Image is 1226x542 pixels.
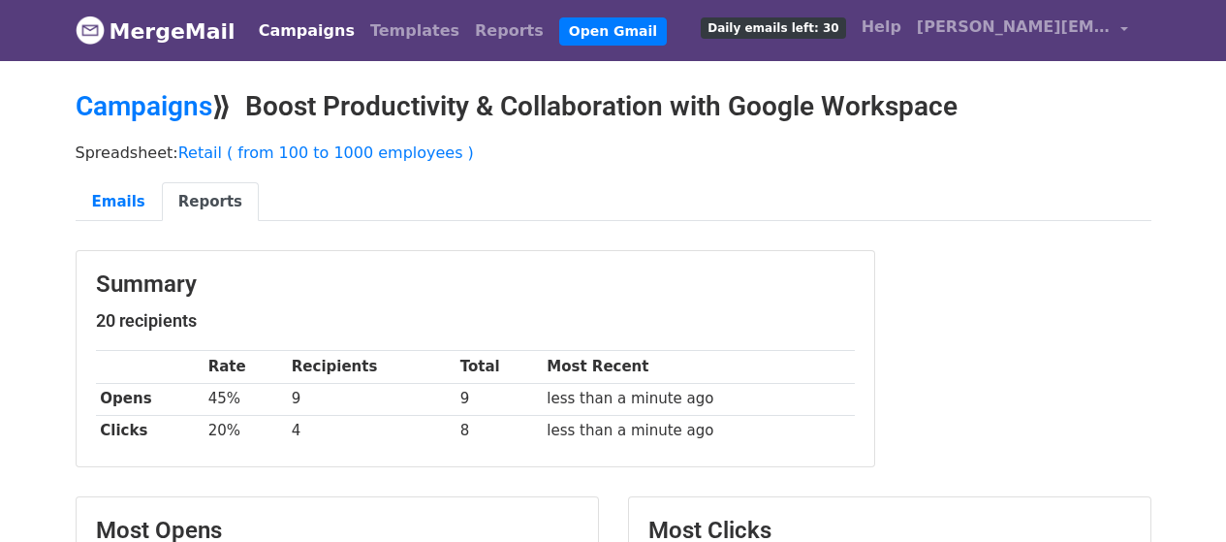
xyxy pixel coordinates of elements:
[287,351,456,383] th: Recipients
[204,383,287,415] td: 45%
[542,415,854,447] td: less than a minute ago
[204,415,287,447] td: 20%
[204,351,287,383] th: Rate
[456,415,543,447] td: 8
[162,182,259,222] a: Reports
[76,182,162,222] a: Emails
[559,17,667,46] a: Open Gmail
[287,383,456,415] td: 9
[96,271,855,299] h3: Summary
[542,351,854,383] th: Most Recent
[362,12,467,50] a: Templates
[96,310,855,332] h5: 20 recipients
[76,90,1151,123] h2: ⟫ Boost Productivity & Collaboration with Google Workspace
[542,383,854,415] td: less than a minute ago
[456,383,543,415] td: 9
[467,12,551,50] a: Reports
[693,8,853,47] a: Daily emails left: 30
[854,8,909,47] a: Help
[456,351,543,383] th: Total
[701,17,845,39] span: Daily emails left: 30
[251,12,362,50] a: Campaigns
[917,16,1111,39] span: [PERSON_NAME][EMAIL_ADDRESS][DOMAIN_NAME]
[287,415,456,447] td: 4
[96,415,204,447] th: Clicks
[76,90,212,122] a: Campaigns
[96,383,204,415] th: Opens
[76,143,1151,163] p: Spreadsheet:
[76,16,105,45] img: MergeMail logo
[909,8,1136,53] a: [PERSON_NAME][EMAIL_ADDRESS][DOMAIN_NAME]
[76,11,236,51] a: MergeMail
[178,143,474,162] a: Retail ( from 100 to 1000 employees )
